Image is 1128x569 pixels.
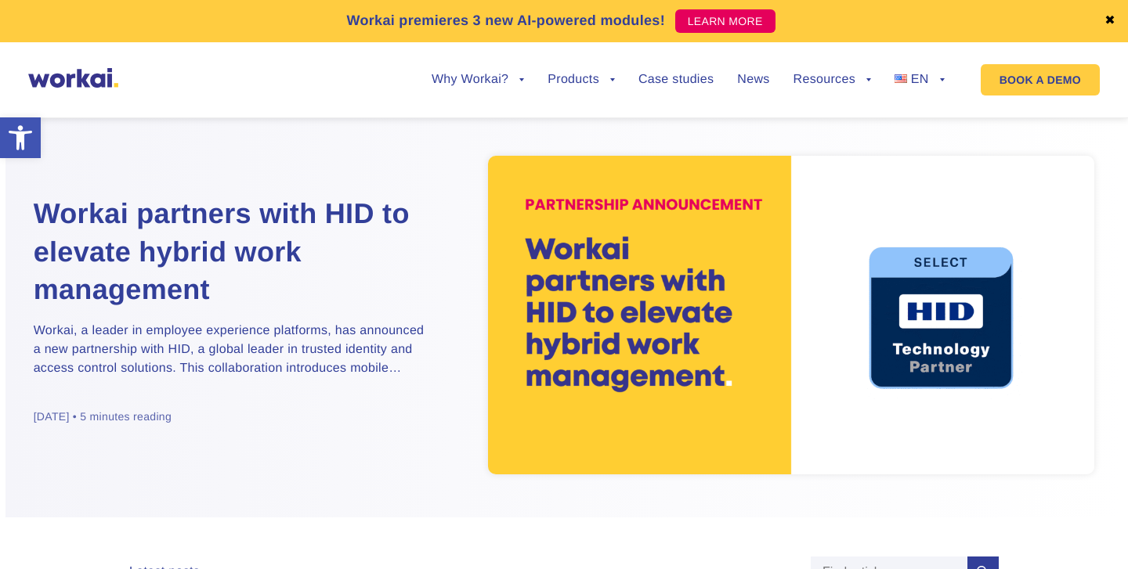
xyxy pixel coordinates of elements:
a: Case studies [638,74,714,86]
a: BOOK A DEMO [981,64,1100,95]
div: [DATE] • 5 minutes reading [34,409,172,424]
a: LEARN MORE [675,9,775,33]
p: Workai, a leader in employee experience platforms, has announced a new partnership with HID, a gl... [34,322,425,378]
a: Workai partners with HID to elevate hybrid work management [34,195,425,309]
p: Workai premieres 3 new AI-powered modules! [346,10,665,31]
a: Why Workai? [432,74,524,86]
a: Products [548,74,615,86]
a: ✖ [1104,15,1115,27]
span: EN [911,73,929,86]
a: Resources [794,74,871,86]
a: News [737,74,769,86]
